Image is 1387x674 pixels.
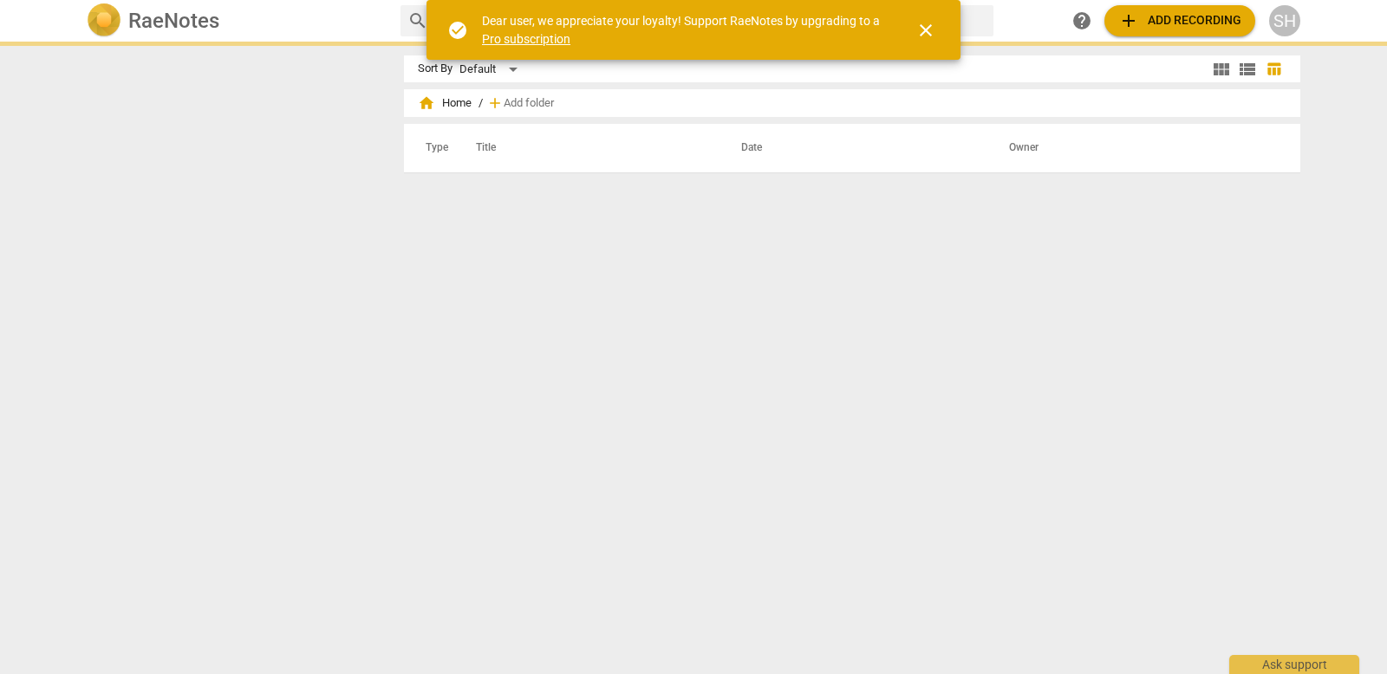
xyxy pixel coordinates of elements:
[1234,56,1260,82] button: List view
[407,10,428,31] span: search
[87,3,387,38] a: LogoRaeNotes
[87,3,121,38] img: Logo
[128,9,219,33] h2: RaeNotes
[459,55,524,83] div: Default
[1269,5,1300,36] button: SH
[1229,655,1359,674] div: Ask support
[720,124,988,172] th: Date
[915,20,936,41] span: close
[504,97,554,110] span: Add folder
[1104,5,1255,36] button: Upload
[1208,56,1234,82] button: Tile view
[1118,10,1241,31] span: Add recording
[1211,59,1232,80] span: view_module
[447,20,468,41] span: check_circle
[418,94,472,112] span: Home
[479,97,483,110] span: /
[455,124,720,172] th: Title
[905,10,947,51] button: Close
[1118,10,1139,31] span: add
[1066,5,1097,36] a: Help
[412,124,455,172] th: Type
[482,12,884,48] div: Dear user, we appreciate your loyalty! Support RaeNotes by upgrading to a
[418,94,435,112] span: home
[1071,10,1092,31] span: help
[988,124,1282,172] th: Owner
[1266,61,1282,77] span: table_chart
[1237,59,1258,80] span: view_list
[1260,56,1286,82] button: Table view
[418,62,453,75] div: Sort By
[486,94,504,112] span: add
[482,32,570,46] a: Pro subscription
